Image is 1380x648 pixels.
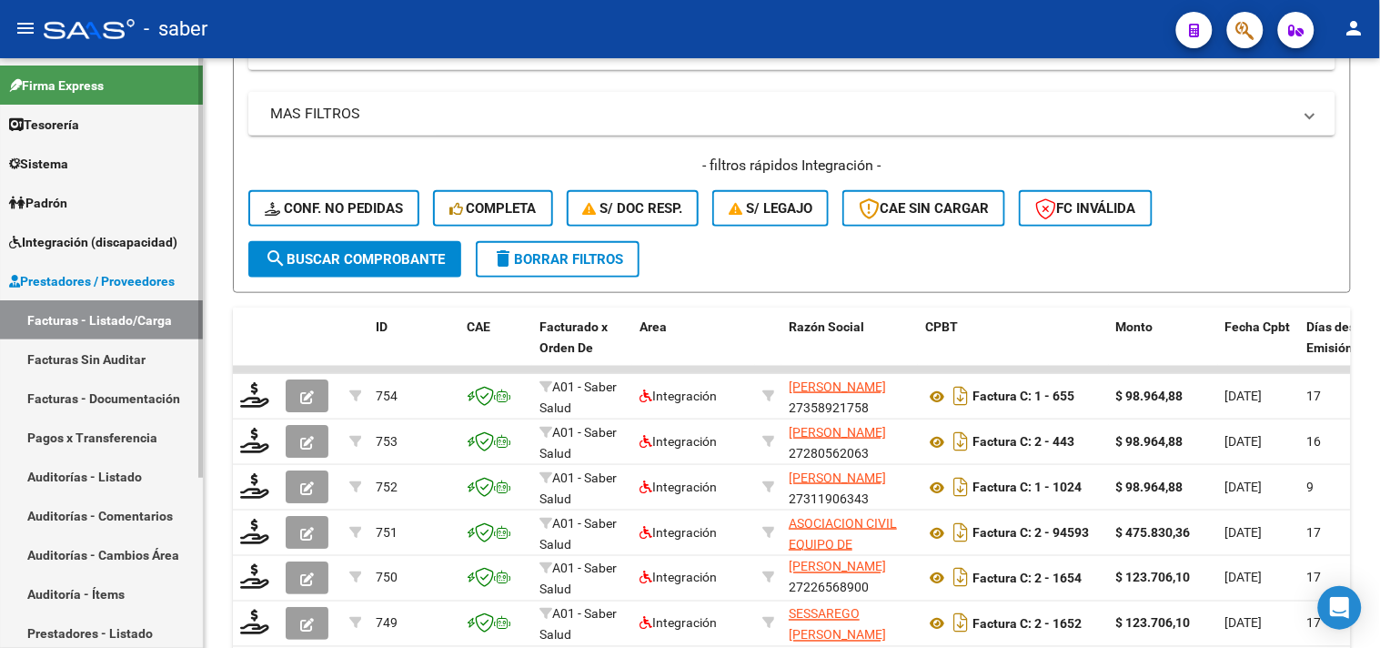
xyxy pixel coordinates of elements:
i: Descargar documento [949,609,972,638]
datatable-header-cell: Facturado x Orden De [532,308,632,388]
span: - saber [144,9,207,49]
button: Conf. no pedidas [248,190,419,227]
div: 27280562063 [789,422,911,461]
span: Monto [1116,319,1153,334]
span: 749 [376,616,398,631]
span: Padrón [9,193,67,213]
strong: Factura C: 2 - 1654 [972,572,1082,586]
div: Open Intercom Messenger [1318,586,1362,630]
span: Días desde Emisión [1307,319,1371,355]
span: A01 - Saber Salud [539,562,617,597]
span: Fecha Cpbt [1225,319,1291,334]
span: Integración [640,389,717,403]
i: Descargar documento [949,518,972,547]
span: FC Inválida [1035,200,1136,217]
span: A01 - Saber Salud [539,380,617,415]
span: 750 [376,571,398,585]
span: [DATE] [1225,616,1263,631]
span: [DATE] [1225,525,1263,540]
mat-icon: search [265,248,287,269]
button: S/ Doc Resp. [567,190,700,227]
datatable-header-cell: Fecha Cpbt [1218,308,1300,388]
span: Area [640,319,667,334]
span: A01 - Saber Salud [539,516,617,552]
mat-icon: person [1344,17,1365,39]
span: Integración [640,434,717,449]
span: [DATE] [1225,389,1263,403]
span: Borrar Filtros [492,251,623,268]
span: A01 - Saber Salud [539,607,617,643]
span: A01 - Saber Salud [539,425,617,461]
strong: Factura C: 1 - 655 [972,390,1074,404]
span: 752 [376,480,398,494]
span: CAE SIN CARGAR [859,200,989,217]
button: S/ legajo [712,190,829,227]
div: 27358921758 [789,377,911,415]
span: Integración (discapacidad) [9,232,177,252]
span: Conf. no pedidas [265,200,403,217]
h4: - filtros rápidos Integración - [248,156,1335,176]
span: 753 [376,434,398,449]
span: Facturado x Orden De [539,319,608,355]
button: Buscar Comprobante [248,241,461,278]
strong: $ 123.706,10 [1116,616,1191,631]
i: Descargar documento [949,472,972,501]
strong: $ 98.964,88 [1116,480,1184,494]
datatable-header-cell: CPBT [918,308,1109,388]
span: 17 [1307,616,1322,631]
strong: $ 98.964,88 [1116,434,1184,449]
i: Descargar documento [949,563,972,592]
strong: Factura C: 2 - 443 [972,435,1074,450]
span: [DATE] [1225,571,1263,585]
datatable-header-cell: Area [632,308,755,388]
span: 754 [376,389,398,403]
datatable-header-cell: CAE [459,308,532,388]
div: 27226568900 [789,559,911,597]
span: CPBT [925,319,958,334]
strong: $ 98.964,88 [1116,389,1184,403]
span: 17 [1307,389,1322,403]
mat-expansion-panel-header: MAS FILTROS [248,92,1335,136]
div: 27311906343 [789,468,911,506]
span: Integración [640,480,717,494]
span: Prestadores / Proveedores [9,271,175,291]
strong: Factura C: 1 - 1024 [972,481,1082,495]
span: Firma Express [9,76,104,96]
datatable-header-cell: Monto [1109,308,1218,388]
span: [PERSON_NAME] [789,380,886,394]
span: 751 [376,525,398,540]
button: FC Inválida [1019,190,1153,227]
datatable-header-cell: ID [368,308,459,388]
span: Tesorería [9,115,79,135]
span: 17 [1307,571,1322,585]
span: 16 [1307,434,1322,449]
span: [DATE] [1225,480,1263,494]
span: [DATE] [1225,434,1263,449]
i: Descargar documento [949,381,972,410]
span: A01 - Saber Salud [539,471,617,506]
i: Descargar documento [949,427,972,456]
span: Integración [640,571,717,585]
span: Completa [449,200,537,217]
span: ID [376,319,388,334]
strong: $ 475.830,36 [1116,525,1191,540]
span: Integración [640,525,717,540]
span: Sistema [9,154,68,174]
mat-panel-title: MAS FILTROS [270,104,1292,124]
mat-icon: menu [15,17,36,39]
button: Borrar Filtros [476,241,640,278]
button: Completa [433,190,553,227]
span: [PERSON_NAME] [789,425,886,440]
span: 9 [1307,480,1315,494]
span: S/ Doc Resp. [583,200,683,217]
span: CAE [467,319,490,334]
datatable-header-cell: Razón Social [781,308,918,388]
strong: $ 123.706,10 [1116,571,1191,585]
div: 30711731926 [789,513,911,552]
button: CAE SIN CARGAR [842,190,1005,227]
strong: Factura C: 2 - 94593 [972,526,1089,541]
span: SESSAREGO [PERSON_NAME] [789,607,886,643]
span: Buscar Comprobante [265,251,445,268]
span: Razón Social [789,319,864,334]
mat-icon: delete [492,248,514,269]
